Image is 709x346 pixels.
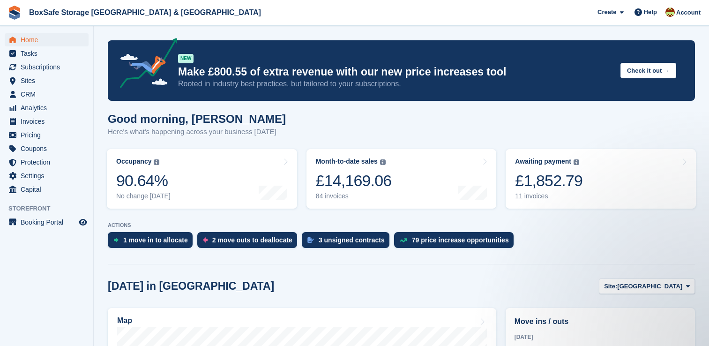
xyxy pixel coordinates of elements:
div: Month-to-date sales [316,158,378,165]
span: Storefront [8,204,93,213]
span: Protection [21,156,77,169]
img: icon-info-grey-7440780725fd019a000dd9b08b2336e03edf1995a4989e88bcd33f0948082b44.svg [380,159,386,165]
a: Month-to-date sales £14,169.06 84 invoices [306,149,497,209]
div: Awaiting payment [515,158,571,165]
span: Invoices [21,115,77,128]
img: move_ins_to_allocate_icon-fdf77a2bb77ea45bf5b3d319d69a93e2d87916cf1d5bf7949dd705db3b84f3ca.svg [113,237,119,243]
span: Sites [21,74,77,87]
span: Create [597,8,616,17]
a: menu [5,115,89,128]
img: icon-info-grey-7440780725fd019a000dd9b08b2336e03edf1995a4989e88bcd33f0948082b44.svg [574,159,579,165]
p: Rooted in industry best practices, but tailored to your subscriptions. [178,79,613,89]
span: CRM [21,88,77,101]
span: Pricing [21,128,77,142]
span: Booking Portal [21,216,77,229]
p: Here's what's happening across your business [DATE] [108,127,286,137]
div: £1,852.79 [515,171,582,190]
a: Occupancy 90.64% No change [DATE] [107,149,297,209]
a: menu [5,128,89,142]
img: move_outs_to_deallocate_icon-f764333ba52eb49d3ac5e1228854f67142a1ed5810a6f6cc68b1a99e826820c5.svg [203,237,208,243]
a: menu [5,47,89,60]
span: Settings [21,169,77,182]
img: contract_signature_icon-13c848040528278c33f63329250d36e43548de30e8caae1d1a13099fd9432cc5.svg [307,237,314,243]
a: menu [5,216,89,229]
a: menu [5,183,89,196]
div: 90.64% [116,171,171,190]
h1: Good morning, [PERSON_NAME] [108,113,286,125]
div: £14,169.06 [316,171,392,190]
span: [GEOGRAPHIC_DATA] [617,282,682,291]
a: menu [5,88,89,101]
img: Kim [665,8,675,17]
div: Occupancy [116,158,151,165]
div: [DATE] [515,333,686,341]
a: menu [5,142,89,155]
a: menu [5,101,89,114]
div: 2 move outs to deallocate [212,236,292,244]
span: Coupons [21,142,77,155]
span: Home [21,33,77,46]
img: icon-info-grey-7440780725fd019a000dd9b08b2336e03edf1995a4989e88bcd33f0948082b44.svg [154,159,159,165]
h2: Map [117,316,132,325]
a: 1 move in to allocate [108,232,197,253]
a: 79 price increase opportunities [394,232,518,253]
span: Subscriptions [21,60,77,74]
span: Analytics [21,101,77,114]
div: 84 invoices [316,192,392,200]
img: stora-icon-8386f47178a22dfd0bd8f6a31ec36ba5ce8667c1dd55bd0f319d3a0aa187defe.svg [7,6,22,20]
a: Awaiting payment £1,852.79 11 invoices [506,149,696,209]
h2: Move ins / outs [515,316,686,327]
a: 3 unsigned contracts [302,232,394,253]
a: menu [5,33,89,46]
div: No change [DATE] [116,192,171,200]
span: Account [676,8,701,17]
a: Preview store [77,217,89,228]
a: menu [5,60,89,74]
div: 11 invoices [515,192,582,200]
div: 1 move in to allocate [123,236,188,244]
img: price-adjustments-announcement-icon-8257ccfd72463d97f412b2fc003d46551f7dbcb40ab6d574587a9cd5c0d94... [112,38,178,91]
a: menu [5,74,89,87]
div: 3 unsigned contracts [319,236,385,244]
span: Site: [604,282,617,291]
a: menu [5,156,89,169]
div: NEW [178,54,194,63]
span: Help [644,8,657,17]
div: 79 price increase opportunities [412,236,509,244]
h2: [DATE] in [GEOGRAPHIC_DATA] [108,280,274,293]
span: Capital [21,183,77,196]
a: BoxSafe Storage [GEOGRAPHIC_DATA] & [GEOGRAPHIC_DATA] [25,5,265,20]
span: Tasks [21,47,77,60]
button: Check it out → [620,63,676,78]
p: ACTIONS [108,222,695,228]
p: Make £800.55 of extra revenue with our new price increases tool [178,65,613,79]
button: Site: [GEOGRAPHIC_DATA] [599,278,695,294]
a: 2 move outs to deallocate [197,232,302,253]
img: price_increase_opportunities-93ffe204e8149a01c8c9dc8f82e8f89637d9d84a8eef4429ea346261dce0b2c0.svg [400,238,407,242]
a: menu [5,169,89,182]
